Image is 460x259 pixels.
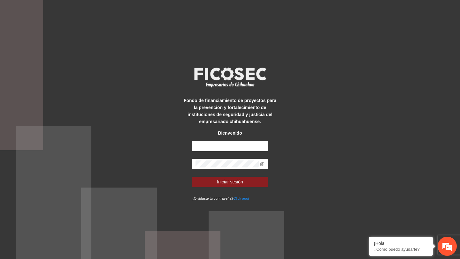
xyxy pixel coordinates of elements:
[260,162,264,166] span: eye-invisible
[192,177,268,187] button: Iniciar sesión
[192,196,249,200] small: ¿Olvidaste tu contraseña?
[374,247,428,252] p: ¿Cómo puedo ayudarte?
[234,196,249,200] a: Click aqui
[374,241,428,246] div: ¡Hola!
[217,178,243,185] span: Iniciar sesión
[190,65,270,89] img: logo
[184,98,276,124] strong: Fondo de financiamiento de proyectos para la prevención y fortalecimiento de instituciones de seg...
[218,130,242,136] strong: Bienvenido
